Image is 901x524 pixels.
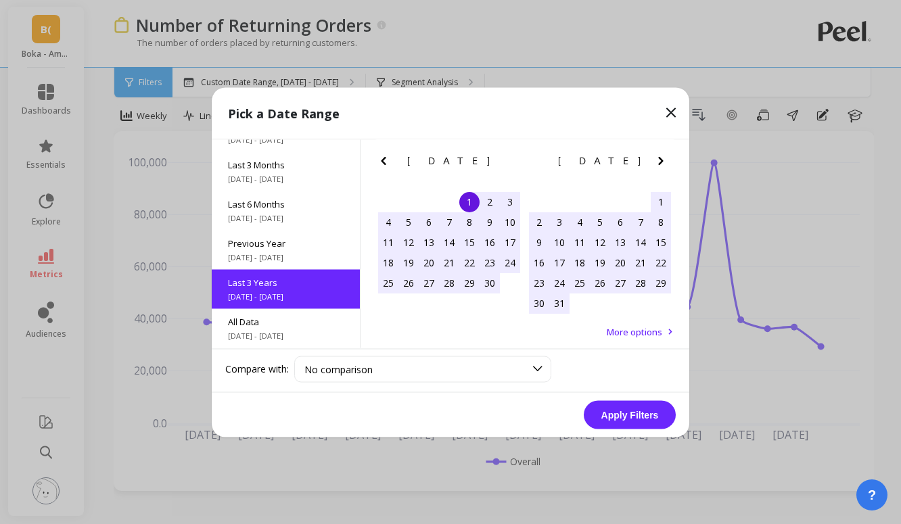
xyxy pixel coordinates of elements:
div: Choose Wednesday, September 14th, 2022 [439,232,459,252]
label: Compare with: [225,362,289,376]
div: Choose Monday, October 24th, 2022 [549,272,570,293]
div: Choose Friday, September 16th, 2022 [480,232,500,252]
div: Choose Monday, September 12th, 2022 [398,232,419,252]
div: Choose Thursday, October 13th, 2022 [610,232,630,252]
div: Choose Friday, September 23rd, 2022 [480,252,500,272]
div: Choose Thursday, September 15th, 2022 [459,232,480,252]
span: ? [868,485,876,504]
div: Choose Tuesday, September 20th, 2022 [419,252,439,272]
div: Choose Tuesday, October 18th, 2022 [570,252,590,272]
button: Next Month [653,152,674,174]
div: Choose Monday, October 3rd, 2022 [549,212,570,232]
div: Choose Wednesday, September 28th, 2022 [439,272,459,293]
button: Previous Month [375,152,397,174]
div: Choose Sunday, September 11th, 2022 [378,232,398,252]
div: Choose Saturday, September 24th, 2022 [500,252,520,272]
div: Choose Friday, October 7th, 2022 [630,212,651,232]
div: Choose Tuesday, September 6th, 2022 [419,212,439,232]
span: Last 3 Months [228,158,344,170]
div: Choose Thursday, September 1st, 2022 [459,191,480,212]
div: Choose Saturday, October 29th, 2022 [651,272,671,293]
div: Choose Saturday, October 8th, 2022 [651,212,671,232]
div: Choose Tuesday, October 11th, 2022 [570,232,590,252]
div: Choose Sunday, October 2nd, 2022 [529,212,549,232]
div: Choose Thursday, September 29th, 2022 [459,272,480,293]
div: Choose Tuesday, September 13th, 2022 [419,232,439,252]
div: Choose Sunday, October 16th, 2022 [529,252,549,272]
span: [DATE] - [DATE] [228,173,344,184]
p: Pick a Date Range [228,103,340,122]
div: Choose Wednesday, October 12th, 2022 [590,232,610,252]
div: Choose Wednesday, September 21st, 2022 [439,252,459,272]
span: Last 3 Years [228,276,344,288]
div: Choose Friday, October 28th, 2022 [630,272,651,293]
div: Choose Sunday, October 9th, 2022 [529,232,549,252]
div: Choose Thursday, September 22nd, 2022 [459,252,480,272]
span: More options [607,325,662,337]
div: Choose Wednesday, October 26th, 2022 [590,272,610,293]
div: Choose Sunday, October 30th, 2022 [529,293,549,313]
span: All Data [228,315,344,327]
span: Last 6 Months [228,197,344,210]
span: [DATE] [407,155,492,166]
div: Choose Saturday, October 15th, 2022 [651,232,671,252]
div: Choose Tuesday, October 4th, 2022 [570,212,590,232]
div: Choose Tuesday, October 25th, 2022 [570,272,590,293]
span: [DATE] [558,155,643,166]
div: month 2022-10 [529,191,671,313]
div: Choose Wednesday, October 5th, 2022 [590,212,610,232]
div: Choose Tuesday, September 27th, 2022 [419,272,439,293]
span: Previous Year [228,237,344,249]
div: month 2022-09 [378,191,520,293]
div: Choose Saturday, September 10th, 2022 [500,212,520,232]
div: Choose Saturday, October 1st, 2022 [651,191,671,212]
div: Choose Monday, October 17th, 2022 [549,252,570,272]
span: [DATE] - [DATE] [228,291,344,302]
div: Choose Monday, September 19th, 2022 [398,252,419,272]
div: Choose Thursday, September 8th, 2022 [459,212,480,232]
div: Choose Thursday, October 27th, 2022 [610,272,630,293]
button: Next Month [502,152,524,174]
div: Choose Saturday, September 3rd, 2022 [500,191,520,212]
div: Choose Saturday, September 17th, 2022 [500,232,520,252]
div: Choose Sunday, September 18th, 2022 [378,252,398,272]
div: Choose Saturday, October 22nd, 2022 [651,252,671,272]
span: [DATE] - [DATE] [228,330,344,341]
div: Choose Friday, September 9th, 2022 [480,212,500,232]
div: Choose Monday, September 5th, 2022 [398,212,419,232]
div: Choose Sunday, September 25th, 2022 [378,272,398,293]
div: Choose Sunday, October 23rd, 2022 [529,272,549,293]
div: Choose Friday, October 14th, 2022 [630,232,651,252]
button: Apply Filters [584,400,676,429]
div: Choose Sunday, September 4th, 2022 [378,212,398,232]
div: Choose Monday, September 26th, 2022 [398,272,419,293]
div: Choose Thursday, October 20th, 2022 [610,252,630,272]
span: No comparison [304,362,373,375]
div: Choose Friday, October 21st, 2022 [630,252,651,272]
div: Choose Monday, October 10th, 2022 [549,232,570,252]
button: ? [856,479,887,510]
div: Choose Wednesday, October 19th, 2022 [590,252,610,272]
span: [DATE] - [DATE] [228,134,344,145]
div: Choose Friday, September 30th, 2022 [480,272,500,293]
button: Previous Month [526,152,548,174]
div: Choose Friday, September 2nd, 2022 [480,191,500,212]
div: Choose Monday, October 31st, 2022 [549,293,570,313]
span: [DATE] - [DATE] [228,252,344,262]
div: Choose Thursday, October 6th, 2022 [610,212,630,232]
div: Choose Wednesday, September 7th, 2022 [439,212,459,232]
span: [DATE] - [DATE] [228,212,344,223]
